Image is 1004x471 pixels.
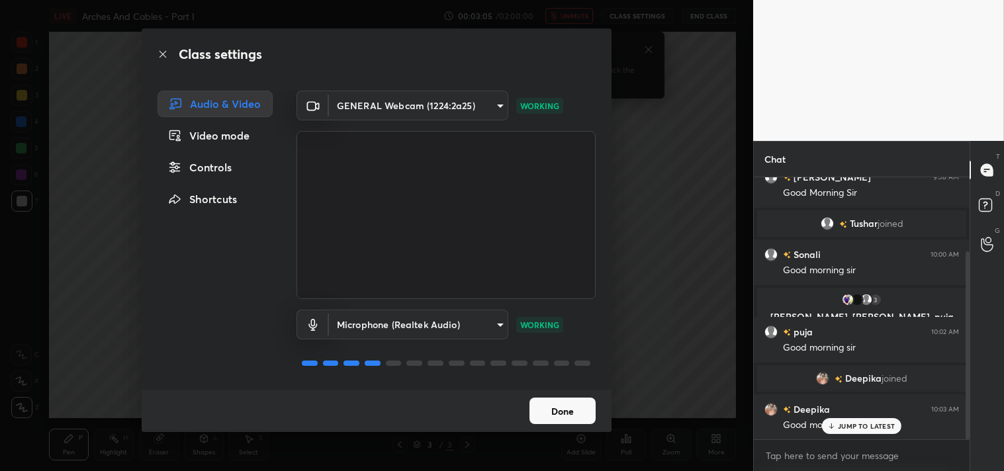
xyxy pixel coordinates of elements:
div: Good morning sir [783,341,959,355]
p: G [995,226,1000,235]
span: Deepika [845,373,882,384]
div: 10:00 AM [931,251,959,259]
span: joined [877,218,903,229]
p: T [996,151,1000,161]
div: GENERAL Webcam (1224:2a25) [329,91,508,120]
p: WORKING [520,319,559,331]
img: no-rating-badge.077c3623.svg [783,406,791,413]
div: Good Morning Sir [783,187,959,200]
img: no-rating-badge.077c3623.svg [839,221,846,228]
img: no-rating-badge.077c3623.svg [783,329,791,336]
div: 9:58 AM [933,173,959,181]
img: 88522a9e0b2748f2affad732c77874b6.jpg [850,293,864,306]
p: WORKING [520,100,559,112]
img: default.png [764,171,778,184]
img: 51598d9d08a5417698366b323d63f9d4.jpg [816,372,829,385]
div: Video mode [158,122,273,149]
img: 8e983de7851e41e8871728866f862678.jpg [841,293,854,306]
span: joined [882,373,907,384]
div: Shortcuts [158,186,273,212]
span: Tushar [849,218,877,229]
img: default.png [860,293,873,306]
div: Good morning sir [783,264,959,277]
h6: puja [791,325,813,339]
h6: Deepika [791,402,830,416]
p: JUMP TO LATEST [838,422,895,430]
div: GENERAL Webcam (1224:2a25) [329,310,508,339]
div: Audio & Video [158,91,273,117]
div: Controls [158,154,273,181]
div: grid [754,177,970,439]
img: no-rating-badge.077c3623.svg [783,174,791,181]
img: default.png [764,325,778,339]
img: 51598d9d08a5417698366b323d63f9d4.jpg [764,403,778,416]
div: Good morning sir [783,419,959,432]
img: default.png [764,248,778,261]
p: [PERSON_NAME], [PERSON_NAME], puja [765,312,958,322]
h6: Sonali [791,247,821,261]
img: no-rating-badge.077c3623.svg [783,251,791,259]
p: Chat [754,142,796,177]
img: default.png [820,217,833,230]
h2: Class settings [179,44,262,64]
button: Done [529,398,596,424]
div: 10:02 AM [931,328,959,336]
img: no-rating-badge.077c3623.svg [835,376,843,383]
h6: [PERSON_NAME] [791,170,871,184]
div: 3 [869,293,882,306]
div: 10:03 AM [931,406,959,413]
p: D [995,189,1000,198]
